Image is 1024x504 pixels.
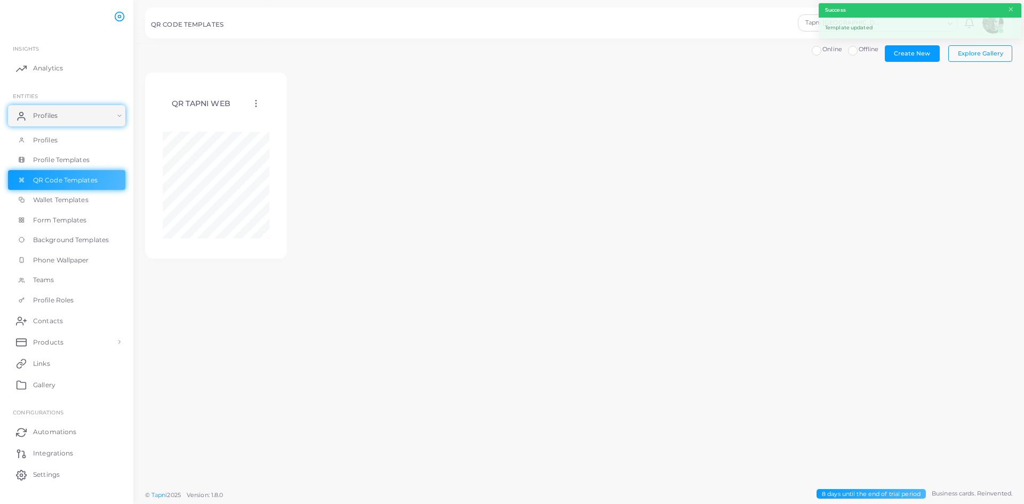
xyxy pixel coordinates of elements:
[33,215,87,225] span: Form Templates
[798,14,958,31] div: Search for option
[885,45,940,61] button: Create New
[33,63,63,73] span: Analytics
[8,443,125,464] a: Integrations
[8,353,125,374] a: Links
[151,21,223,28] h5: QR CODE TEMPLATES
[8,130,125,150] a: Profiles
[817,489,926,499] span: 8 days until the end of trial period
[33,195,89,205] span: Wallet Templates
[8,464,125,485] a: Settings
[13,409,63,415] span: Configurations
[819,18,1021,38] div: Template updated
[932,489,1012,498] span: Business cards. Reinvented.
[33,175,98,185] span: QR Code Templates
[8,210,125,230] a: Form Templates
[1007,4,1014,15] button: Close
[187,491,223,499] span: Version: 1.8.0
[33,359,50,369] span: Links
[13,45,39,52] span: INSIGHTS
[33,255,89,265] span: Phone Wallpaper
[33,449,73,458] span: Integrations
[859,45,879,53] span: Offline
[33,316,63,326] span: Contacts
[33,338,63,347] span: Products
[8,374,125,395] a: Gallery
[33,135,58,145] span: Profiles
[167,491,180,500] span: 2025
[804,18,881,28] span: Tapni [GEOGRAPHIC_DATA]
[33,427,76,437] span: Automations
[145,491,223,500] span: ©
[8,170,125,190] a: QR Code Templates
[33,235,109,245] span: Background Templates
[33,470,60,479] span: Settings
[822,45,842,53] span: Online
[8,421,125,443] a: Automations
[8,290,125,310] a: Profile Roles
[13,93,38,99] span: ENTITIES
[8,230,125,250] a: Background Templates
[151,491,167,499] a: Tapni
[33,380,55,390] span: Gallery
[8,150,125,170] a: Profile Templates
[8,250,125,270] a: Phone Wallpaper
[8,58,125,79] a: Analytics
[948,45,1012,61] button: Explore Gallery
[8,331,125,353] a: Products
[958,50,1003,57] span: Explore Gallery
[33,111,58,121] span: Profiles
[33,275,54,285] span: Teams
[825,6,846,14] strong: Success
[33,295,74,305] span: Profile Roles
[8,105,125,126] a: Profiles
[8,190,125,210] a: Wallet Templates
[33,155,90,165] span: Profile Templates
[894,50,930,57] span: Create New
[172,99,230,108] h4: QR TAPNI WEB
[8,310,125,331] a: Contacts
[8,270,125,290] a: Teams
